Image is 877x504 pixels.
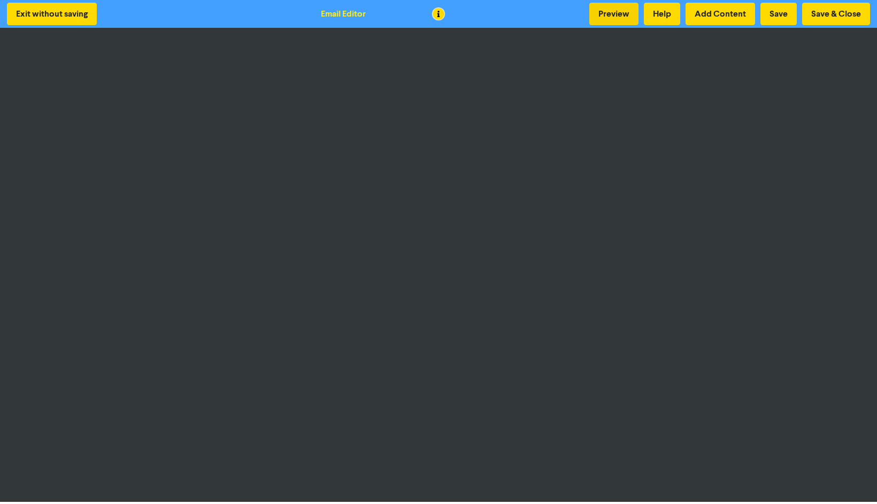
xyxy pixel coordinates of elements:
button: Add Content [686,3,755,25]
button: Exit without saving [7,3,97,25]
button: Help [644,3,680,25]
button: Save & Close [802,3,870,25]
button: Save [760,3,797,25]
div: Email Editor [321,7,366,20]
button: Preview [589,3,638,25]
